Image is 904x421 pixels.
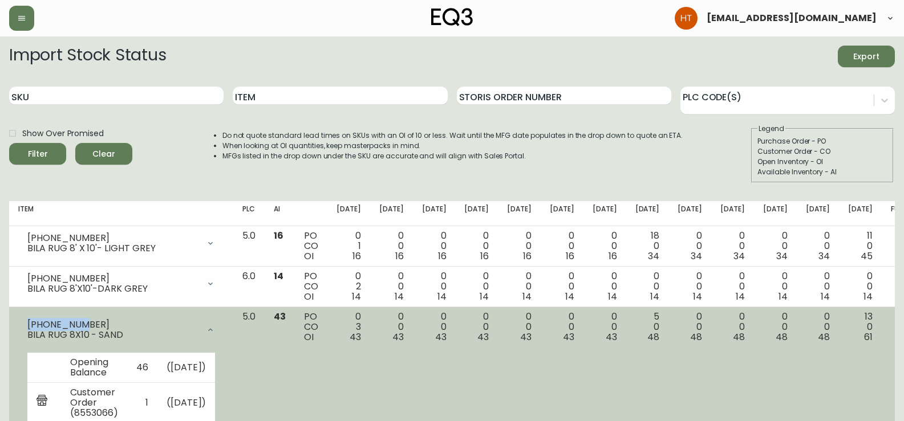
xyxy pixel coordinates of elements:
span: 14 [608,290,617,303]
button: Clear [75,143,132,165]
th: [DATE] [370,201,413,226]
span: 43 [563,330,574,344]
div: Customer Order - CO [757,146,887,157]
div: 13 0 [848,312,873,342]
span: 14 [522,290,532,303]
div: Available Inventory - AI [757,167,887,177]
span: 45 [861,250,873,263]
th: [DATE] [327,201,370,226]
th: [DATE] [626,201,669,226]
td: 46 [127,353,157,383]
th: [DATE] [754,201,797,226]
div: 0 0 [422,271,447,302]
span: 14 [736,290,745,303]
div: [PHONE_NUMBER]BILA RUG 8'X10'-DARK GREY [18,271,224,296]
div: Purchase Order - PO [757,136,887,146]
span: 14 [779,290,788,303]
th: [DATE] [711,201,754,226]
th: [DATE] [541,201,583,226]
span: 43 [477,330,489,344]
span: 14 [480,290,489,303]
div: 0 0 [678,231,702,261]
span: OI [304,330,314,344]
td: ( [DATE] ) [157,353,216,383]
button: Export [838,46,895,67]
div: 0 0 [848,271,873,302]
div: 0 0 [720,271,745,302]
span: 14 [437,290,447,303]
span: 16 [480,250,489,263]
div: 0 0 [379,312,404,342]
span: 48 [818,330,830,344]
div: 0 0 [550,271,574,302]
li: MFGs listed in the drop down under the SKU are accurate and will align with Sales Portal. [222,151,683,161]
th: [DATE] [583,201,626,226]
td: 6.0 [233,267,265,307]
div: 11 0 [848,231,873,261]
div: 0 1 [337,231,361,261]
div: BILA RUG 8' X 10'- LIGHT GREY [27,243,199,254]
span: 43 [520,330,532,344]
span: 16 [438,250,447,263]
td: Opening Balance [61,353,127,383]
span: 43 [435,330,447,344]
div: PO CO [304,271,318,302]
div: [PHONE_NUMBER]BILA RUG 8' X 10'- LIGHT GREY [18,231,224,256]
div: 0 0 [678,271,702,302]
span: 48 [733,330,745,344]
span: 43 [274,310,286,323]
th: [DATE] [797,201,840,226]
div: 0 0 [806,271,830,302]
span: 48 [776,330,788,344]
div: 5 0 [635,312,660,342]
span: 34 [648,250,659,263]
button: Filter [9,143,66,165]
span: [EMAIL_ADDRESS][DOMAIN_NAME] [707,14,877,23]
div: 0 0 [593,271,617,302]
span: 16 [523,250,532,263]
div: 0 0 [422,231,447,261]
div: 0 0 [507,312,532,342]
li: Do not quote standard lead times on SKUs with an OI of 10 or less. Wait until the MFG date popula... [222,130,683,141]
div: 0 0 [763,231,788,261]
span: 43 [606,330,617,344]
div: 0 0 [464,271,489,302]
img: logo [431,8,473,26]
span: Clear [84,147,123,161]
span: 16 [395,250,404,263]
span: 34 [776,250,788,263]
div: Open Inventory - OI [757,157,887,167]
div: 0 0 [806,231,830,261]
li: When looking at OI quantities, keep masterpacks in mind. [222,141,683,151]
div: 0 0 [763,312,788,342]
div: 18 0 [635,231,660,261]
div: 0 0 [678,312,702,342]
div: [PHONE_NUMBER]BILA RUG 8X10 - SAND [18,312,224,348]
span: OI [304,250,314,263]
span: 14 [864,290,873,303]
img: cadcaaaf975f2b29e0fd865e7cfaed0d [675,7,698,30]
div: [PHONE_NUMBER] [27,233,199,243]
span: 34 [733,250,745,263]
span: 48 [647,330,659,344]
span: 43 [392,330,404,344]
span: Export [847,50,886,64]
th: [DATE] [455,201,498,226]
th: [DATE] [498,201,541,226]
div: Filter [28,147,48,161]
div: 0 3 [337,312,361,342]
th: AI [265,201,295,226]
div: 0 0 [507,271,532,302]
div: 0 0 [720,312,745,342]
th: PLC [233,201,265,226]
span: 14 [650,290,659,303]
div: 0 0 [507,231,532,261]
h2: Import Stock Status [9,46,166,67]
div: 0 0 [635,271,660,302]
div: 0 0 [550,312,574,342]
span: 43 [350,330,361,344]
span: 61 [864,330,873,344]
span: 34 [818,250,830,263]
div: PO CO [304,231,318,261]
th: [DATE] [413,201,456,226]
